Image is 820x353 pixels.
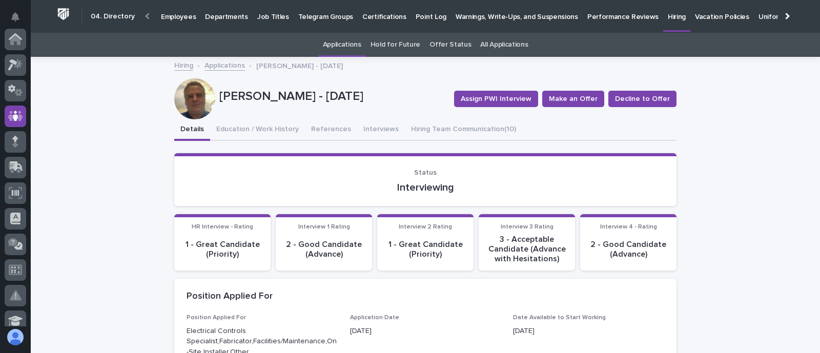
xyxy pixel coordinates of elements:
button: Decline to Offer [608,91,676,107]
button: Education / Work History [210,119,305,141]
span: Make an Offer [549,94,598,104]
button: users-avatar [5,326,26,348]
p: 1 - Great Candidate (Priority) [180,240,264,259]
button: Assign PWI Interview [454,91,538,107]
span: Interview 4 - Rating [600,224,657,230]
a: All Applications [480,33,528,57]
span: HR Interview - Rating [192,224,253,230]
span: Interview 1 Rating [298,224,350,230]
span: Position Applied For [187,315,246,321]
p: [DATE] [350,326,501,337]
p: [DATE] [513,326,664,337]
span: Assign PWI Interview [461,94,531,104]
span: Status [414,169,437,176]
a: Hold for Future [371,33,420,57]
span: Interview 3 Rating [501,224,553,230]
h2: 04. Directory [91,12,135,21]
button: Make an Offer [542,91,604,107]
div: Notifications [13,12,26,29]
span: Interview 2 Rating [399,224,452,230]
h2: Position Applied For [187,291,273,302]
span: Date Available to Start Working [513,315,606,321]
img: Workspace Logo [54,5,73,24]
button: Hiring Team Communication (10) [405,119,522,141]
p: [PERSON_NAME] - [DATE] [256,59,343,71]
p: Interviewing [187,181,664,194]
a: Hiring [174,59,193,71]
button: Interviews [357,119,405,141]
a: Offer Status [429,33,471,57]
button: Details [174,119,210,141]
span: Application Date [350,315,399,321]
button: References [305,119,357,141]
p: 2 - Good Candidate (Advance) [282,240,366,259]
p: 2 - Good Candidate (Advance) [586,240,670,259]
p: 3 - Acceptable Candidate (Advance with Hesitations) [485,235,569,264]
p: [PERSON_NAME] - [DATE] [219,89,446,104]
button: Notifications [5,6,26,28]
span: Decline to Offer [615,94,670,104]
p: 1 - Great Candidate (Priority) [383,240,467,259]
a: Applications [323,33,361,57]
a: Applications [204,59,245,71]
